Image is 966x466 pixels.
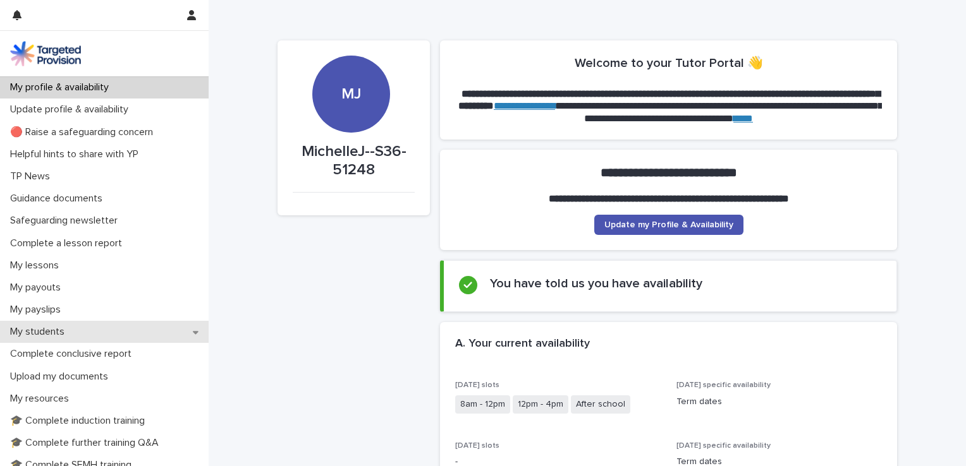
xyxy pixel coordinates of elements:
[5,348,142,360] p: Complete conclusive report
[5,415,155,427] p: 🎓 Complete induction training
[10,41,81,66] img: M5nRWzHhSzIhMunXDL62
[5,193,113,205] p: Guidance documents
[575,56,763,71] h2: Welcome to your Tutor Portal 👋
[513,395,568,414] span: 12pm - 4pm
[5,170,60,182] p: TP News
[5,304,71,316] p: My payslips
[490,276,702,291] h2: You have told us you have availability
[5,126,163,138] p: 🔴 Raise a safeguarding concern
[676,395,883,409] p: Term dates
[455,395,510,414] span: 8am - 12pm
[455,381,499,389] span: [DATE] slots
[676,442,771,450] span: [DATE] specific availability
[312,8,389,104] div: MJ
[5,282,71,294] p: My payouts
[455,337,590,351] h2: A. Your current availability
[293,143,415,179] p: MichelleJ--S36-51248
[5,260,69,272] p: My lessons
[5,215,128,227] p: Safeguarding newsletter
[676,381,771,389] span: [DATE] specific availability
[571,395,630,414] span: After school
[5,437,169,449] p: 🎓 Complete further training Q&A
[5,393,79,405] p: My resources
[5,81,119,93] p: My profile & availability
[594,215,743,235] a: Update my Profile & Availability
[5,148,149,160] p: Helpful hints to share with YP
[5,371,118,383] p: Upload my documents
[5,104,138,116] p: Update profile & availability
[455,442,499,450] span: [DATE] slots
[5,326,75,338] p: My students
[604,220,733,229] span: Update my Profile & Availability
[5,237,132,249] p: Complete a lesson report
